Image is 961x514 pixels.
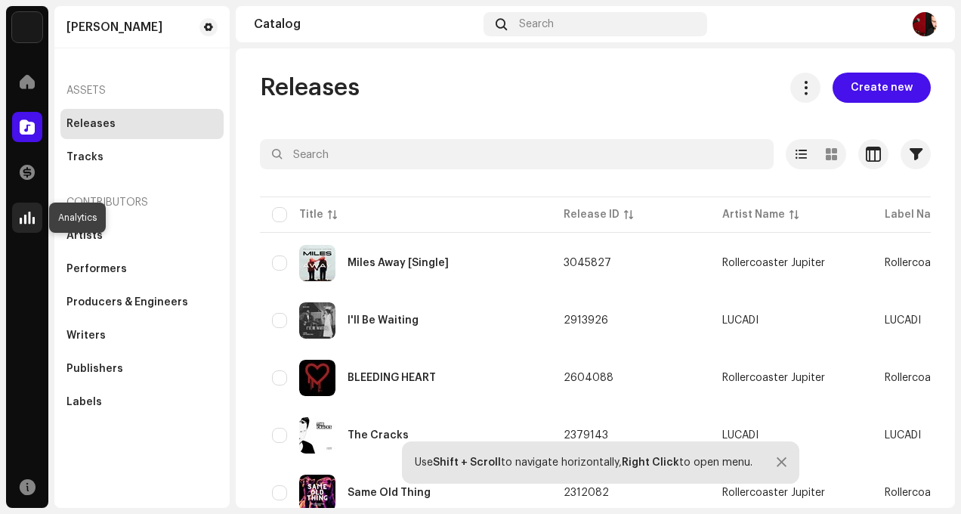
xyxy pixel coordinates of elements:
[722,430,861,441] span: LUCADI
[299,207,323,222] div: Title
[433,457,501,468] strong: Shift + Scroll
[564,488,609,498] span: 2312082
[519,18,554,30] span: Search
[722,258,825,268] div: Rollercoaster Jupiter
[348,430,409,441] div: The Cracks
[12,12,42,42] img: 190830b2-3b53-4b0d-992c-d3620458de1d
[299,302,335,339] img: 49fde7e3-1b0f-47ff-98c9-0d68d526a98c
[66,263,127,275] div: Performers
[885,315,921,326] span: LUCADI
[66,330,106,342] div: Writers
[299,245,335,281] img: 54866ffb-6624-4f81-9938-0f370d15ebbe
[722,488,825,498] div: Rollercoaster Jupiter
[885,207,947,222] div: Label Name
[913,12,937,36] img: e657785a-cdf6-47fa-8161-08b418741811
[260,73,360,103] span: Releases
[348,373,436,383] div: BLEEDING HEART
[66,151,104,163] div: Tracks
[60,142,224,172] re-m-nav-item: Tracks
[885,430,921,441] span: LUCADI
[564,258,611,268] span: 3045827
[60,109,224,139] re-m-nav-item: Releases
[564,315,608,326] span: 2913926
[722,373,825,383] div: Rollercoaster Jupiter
[299,475,335,511] img: e6dc5f8c-a3bd-468e-ae63-6916017c8a0c
[564,207,620,222] div: Release ID
[851,73,913,103] span: Create new
[299,417,335,454] img: 1a47e8d2-849f-4ec1-bca8-18aa6a3e11a2
[722,488,861,498] span: Rollercoaster Jupiter
[66,118,116,130] div: Releases
[564,430,608,441] span: 2379143
[60,184,224,221] re-a-nav-header: Contributors
[833,73,931,103] button: Create new
[60,354,224,384] re-m-nav-item: Publishers
[60,387,224,417] re-m-nav-item: Labels
[254,18,477,30] div: Catalog
[722,315,861,326] span: LUCADI
[66,21,162,33] div: Luca Di Carlo
[66,396,102,408] div: Labels
[60,287,224,317] re-m-nav-item: Producers & Engineers
[60,320,224,351] re-m-nav-item: Writers
[722,430,759,441] div: LUCADI
[66,296,188,308] div: Producers & Engineers
[60,254,224,284] re-m-nav-item: Performers
[415,457,752,469] div: Use to navigate horizontally, to open menu.
[66,363,123,375] div: Publishers
[722,258,861,268] span: Rollercoaster Jupiter
[60,221,224,251] re-m-nav-item: Artists
[722,373,861,383] span: Rollercoaster Jupiter
[622,457,679,468] strong: Right Click
[348,258,449,268] div: Miles Away [Single]
[564,373,613,383] span: 2604088
[722,207,785,222] div: Artist Name
[66,230,103,242] div: Artists
[348,488,431,498] div: Same Old Thing
[722,315,759,326] div: LUCADI
[348,315,419,326] div: I'll Be Waiting
[299,360,335,396] img: a6c1a414-19f4-4785-a031-e64e5f6de8ac
[260,139,774,169] input: Search
[60,73,224,109] re-a-nav-header: Assets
